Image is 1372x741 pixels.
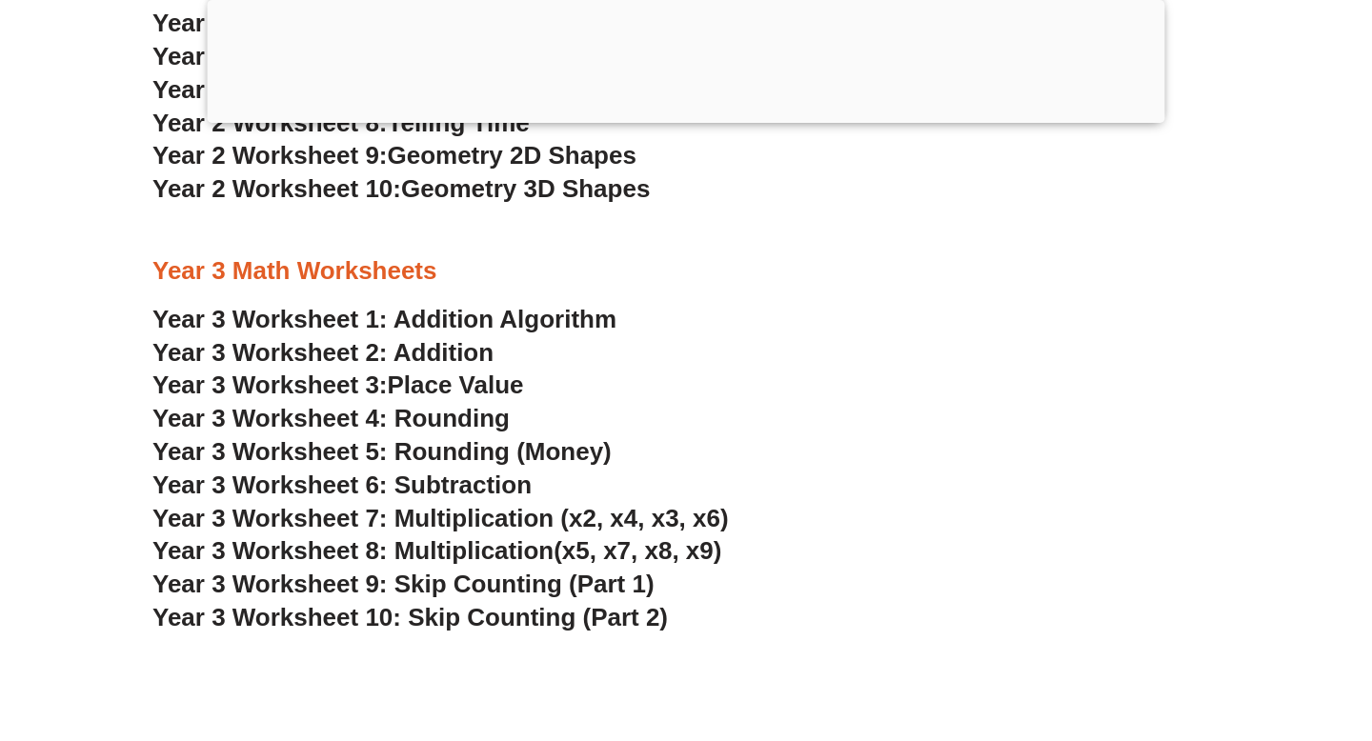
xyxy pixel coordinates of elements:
a: Year 2 Worksheet 5:Addition [152,9,488,37]
span: Place Value [388,370,524,399]
a: Year 2 Worksheet 9:Geometry 2D Shapes [152,141,636,170]
a: Year 3 Worksheet 9: Skip Counting (Part 1) [152,570,655,598]
span: Year 2 Worksheet 7: [152,75,388,104]
span: Year 2 Worksheet 6: [152,42,388,70]
iframe: Chat Widget [1045,526,1372,741]
span: Geometry 3D Shapes [401,174,650,203]
a: Year 2 Worksheet 10:Geometry 3D Shapes [152,174,650,203]
span: (x5, x7, x8, x9) [554,536,721,565]
a: Year 3 Worksheet 5: Rounding (Money) [152,437,612,466]
span: Telling Time [388,109,530,137]
a: Year 3 Worksheet 1: Addition Algorithm [152,305,616,333]
a: Year 2 Worksheet 6:Subtraction [152,42,525,70]
a: Year 3 Worksheet 2: Addition [152,338,494,367]
span: Year 3 Worksheet 3: [152,370,388,399]
a: Year 3 Worksheet 6: Subtraction [152,471,532,499]
span: Year 2 Worksheet 10: [152,174,401,203]
span: Year 2 Worksheet 8: [152,109,388,137]
h3: Year 3 Math Worksheets [152,255,1220,288]
span: Year 2 Worksheet 5: [152,9,388,37]
span: Year 2 Worksheet 9: [152,141,388,170]
a: Year 2 Worksheet 7:Mixed Addition & Subtraction [152,75,733,104]
a: Year 2 Worksheet 8:Telling Time [152,109,530,137]
span: Geometry 2D Shapes [388,141,636,170]
a: Year 3 Worksheet 7: Multiplication (x2, x4, x3, x6) [152,504,729,532]
a: Year 3 Worksheet 4: Rounding [152,404,510,432]
a: Year 3 Worksheet 3:Place Value [152,370,524,399]
span: Year 3 Worksheet 8: Multiplication [152,536,554,565]
a: Year 3 Worksheet 10: Skip Counting (Part 2) [152,603,668,631]
a: Year 3 Worksheet 8: Multiplication(x5, x7, x8, x9) [152,536,721,565]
